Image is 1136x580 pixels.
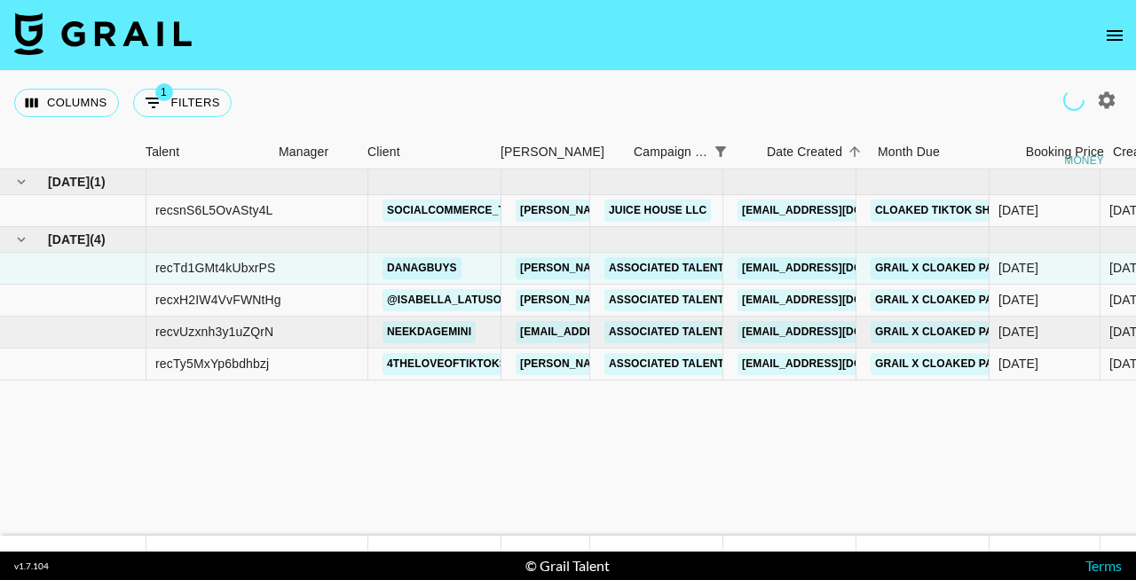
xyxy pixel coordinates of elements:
a: [EMAIL_ADDRESS][DOMAIN_NAME] [738,289,936,311]
a: Grail x CLOAKED Paid Campaign [871,353,1069,375]
div: Campaign (Type) [625,135,758,169]
a: [EMAIL_ADDRESS][DOMAIN_NAME] [516,321,714,343]
div: recTy5MxYp6bdhbzj [155,355,269,372]
a: Grail x CLOAKED Paid Campaign [871,289,1069,311]
a: Grail x CLOAKED Paid Campaign [871,257,1069,279]
div: recxH2IW4VvFWNtHg [155,291,281,309]
div: recTd1GMt4kUbxrPS [155,259,276,277]
a: Grail x CLOAKED Paid Campaign [871,321,1069,343]
div: Campaign (Type) [634,135,708,169]
div: 10/6/2025 [998,323,1038,341]
div: Date Created [758,135,869,169]
button: open drawer [1097,18,1132,53]
div: v 1.7.104 [14,560,49,572]
button: Sort [733,139,758,164]
span: ( 1 ) [90,173,106,191]
button: hide children [9,227,34,252]
div: Client [359,135,492,169]
a: [PERSON_NAME][EMAIL_ADDRESS][DOMAIN_NAME] [516,257,805,279]
div: Month Due [878,135,940,169]
span: ( 4 ) [90,231,106,248]
div: 10/6/2025 [998,259,1038,277]
a: [PERSON_NAME][EMAIL_ADDRESS][DOMAIN_NAME] [516,289,805,311]
div: Manager [279,135,328,169]
div: recsnS6L5OvASty4L [155,201,273,219]
span: 1 [155,83,173,101]
div: [PERSON_NAME] [501,135,604,169]
button: Sort [842,139,867,164]
a: @isabella_latuso [383,289,506,311]
a: Associated Talent Inc [604,353,751,375]
a: [PERSON_NAME][EMAIL_ADDRESS][DOMAIN_NAME] [516,200,805,222]
a: [EMAIL_ADDRESS][DOMAIN_NAME] [738,200,936,222]
a: socialcommerce_tap_us [383,200,545,222]
div: Booking Price [1026,135,1104,169]
button: hide children [9,169,34,194]
a: Associated Talent Inc [604,257,751,279]
a: [EMAIL_ADDRESS][DOMAIN_NAME] [738,257,936,279]
span: Refreshing talent, campaigns... [1061,88,1085,112]
a: danagbuys [383,257,461,279]
div: Talent [137,135,270,169]
a: [EMAIL_ADDRESS][DOMAIN_NAME] [738,353,936,375]
a: Cloaked TikTok Shop Campaign - Month 1 [871,200,1130,222]
a: [EMAIL_ADDRESS][DOMAIN_NAME] [738,321,936,343]
div: Client [367,135,400,169]
div: money [1064,155,1104,166]
a: [PERSON_NAME][EMAIL_ADDRESS][DOMAIN_NAME] [516,353,805,375]
a: Associated Talent Inc [604,321,751,343]
div: recvUzxnh3y1uZQrN [155,323,273,341]
div: 10/6/2025 [998,291,1038,309]
button: Select columns [14,89,119,117]
a: JUICE HOUSE LLC [604,200,711,222]
button: Show filters [133,89,232,117]
a: Terms [1085,557,1122,574]
div: Date Created [767,135,842,169]
a: neekdagemini [383,321,476,343]
div: Talent [146,135,179,169]
div: 1 active filter [708,139,733,164]
div: Booker [492,135,625,169]
span: [DATE] [48,231,90,248]
div: © Grail Talent [525,557,610,575]
div: Manager [270,135,359,169]
a: 4theloveoftiktokshop [383,353,534,375]
span: [DATE] [48,173,90,191]
a: Associated Talent Inc [604,289,751,311]
div: 10/6/2025 [998,355,1038,372]
div: Month Due [869,135,980,169]
div: 9/10/2025 [998,201,1038,219]
button: Show filters [708,139,733,164]
img: Grail Talent [14,12,192,55]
